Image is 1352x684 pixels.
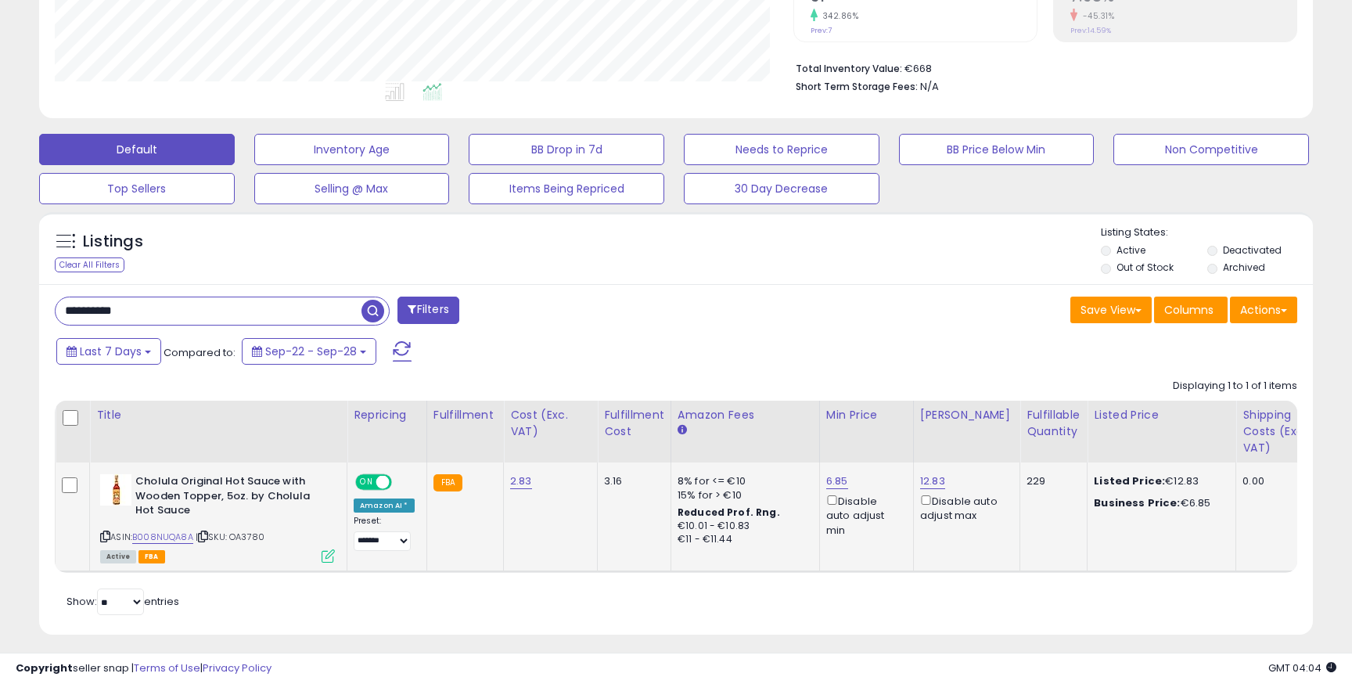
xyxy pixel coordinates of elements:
a: Privacy Policy [203,661,271,675]
p: Listing States: [1101,225,1312,240]
label: Out of Stock [1116,261,1174,274]
div: 3.16 [604,474,659,488]
label: Deactivated [1223,243,1282,257]
div: Repricing [354,407,420,423]
button: Actions [1230,297,1297,323]
span: Sep-22 - Sep-28 [265,344,357,359]
button: Filters [397,297,458,324]
div: Title [96,407,340,423]
span: 2025-10-6 04:04 GMT [1268,661,1336,675]
a: B008NUQA8A [132,531,193,544]
div: Preset: [354,516,415,551]
button: Needs to Reprice [684,134,879,165]
span: ON [357,476,376,489]
div: Amazon Fees [678,407,813,423]
label: Archived [1223,261,1265,274]
h5: Listings [83,231,143,253]
span: OFF [390,476,415,489]
div: Cost (Exc. VAT) [510,407,591,440]
span: N/A [920,79,939,94]
div: 0.00 [1242,474,1318,488]
span: Columns [1164,302,1214,318]
div: Disable auto adjust max [920,492,1008,523]
small: Prev: 7 [811,26,832,35]
strong: Copyright [16,661,73,675]
small: Prev: 14.59% [1070,26,1111,35]
a: 12.83 [920,473,945,489]
div: ASIN: [100,474,335,561]
button: Columns [1154,297,1228,323]
div: 15% for > €10 [678,488,807,502]
a: 2.83 [510,473,532,489]
small: -45.31% [1077,10,1115,22]
div: Fulfillment [433,407,497,423]
button: BB Drop in 7d [469,134,664,165]
b: Total Inventory Value: [796,62,902,75]
div: €11 - €11.44 [678,533,807,546]
div: Amazon AI * [354,499,415,513]
button: Sep-22 - Sep-28 [242,338,376,365]
a: Terms of Use [134,661,200,675]
button: BB Price Below Min [899,134,1095,165]
button: Inventory Age [254,134,450,165]
button: Default [39,134,235,165]
div: Fulfillable Quantity [1027,407,1081,440]
div: Fulfillment Cost [604,407,664,440]
b: Reduced Prof. Rng. [678,506,780,519]
small: Amazon Fees. [678,423,687,437]
div: €10.01 - €10.83 [678,520,807,533]
img: 41IHicH3TlL._SL40_.jpg [100,474,131,506]
div: €12.83 [1094,474,1224,488]
div: Disable auto adjust min [826,492,901,538]
li: €668 [796,58,1285,77]
div: Shipping Costs (Exc. VAT) [1242,407,1323,456]
div: seller snap | | [16,661,271,676]
b: Listed Price: [1094,473,1165,488]
span: Last 7 Days [80,344,142,359]
div: 229 [1027,474,1075,488]
b: Business Price: [1094,495,1180,510]
div: [PERSON_NAME] [920,407,1013,423]
div: €6.85 [1094,496,1224,510]
button: 30 Day Decrease [684,173,879,204]
b: Cholula Original Hot Sauce with Wooden Topper, 5oz. by Cholula Hot Sauce [135,474,325,522]
span: FBA [138,550,165,563]
button: Last 7 Days [56,338,161,365]
button: Top Sellers [39,173,235,204]
button: Selling @ Max [254,173,450,204]
div: 8% for <= €10 [678,474,807,488]
a: 6.85 [826,473,848,489]
b: Short Term Storage Fees: [796,80,918,93]
label: Active [1116,243,1145,257]
button: Items Being Repriced [469,173,664,204]
button: Save View [1070,297,1152,323]
div: Min Price [826,407,907,423]
small: FBA [433,474,462,491]
span: All listings currently available for purchase on Amazon [100,550,136,563]
span: Show: entries [67,594,179,609]
small: 342.86% [818,10,859,22]
div: Listed Price [1094,407,1229,423]
div: Clear All Filters [55,257,124,272]
span: Compared to: [164,345,236,360]
div: Displaying 1 to 1 of 1 items [1173,379,1297,394]
span: | SKU: OA3780 [196,531,264,543]
button: Non Competitive [1113,134,1309,165]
